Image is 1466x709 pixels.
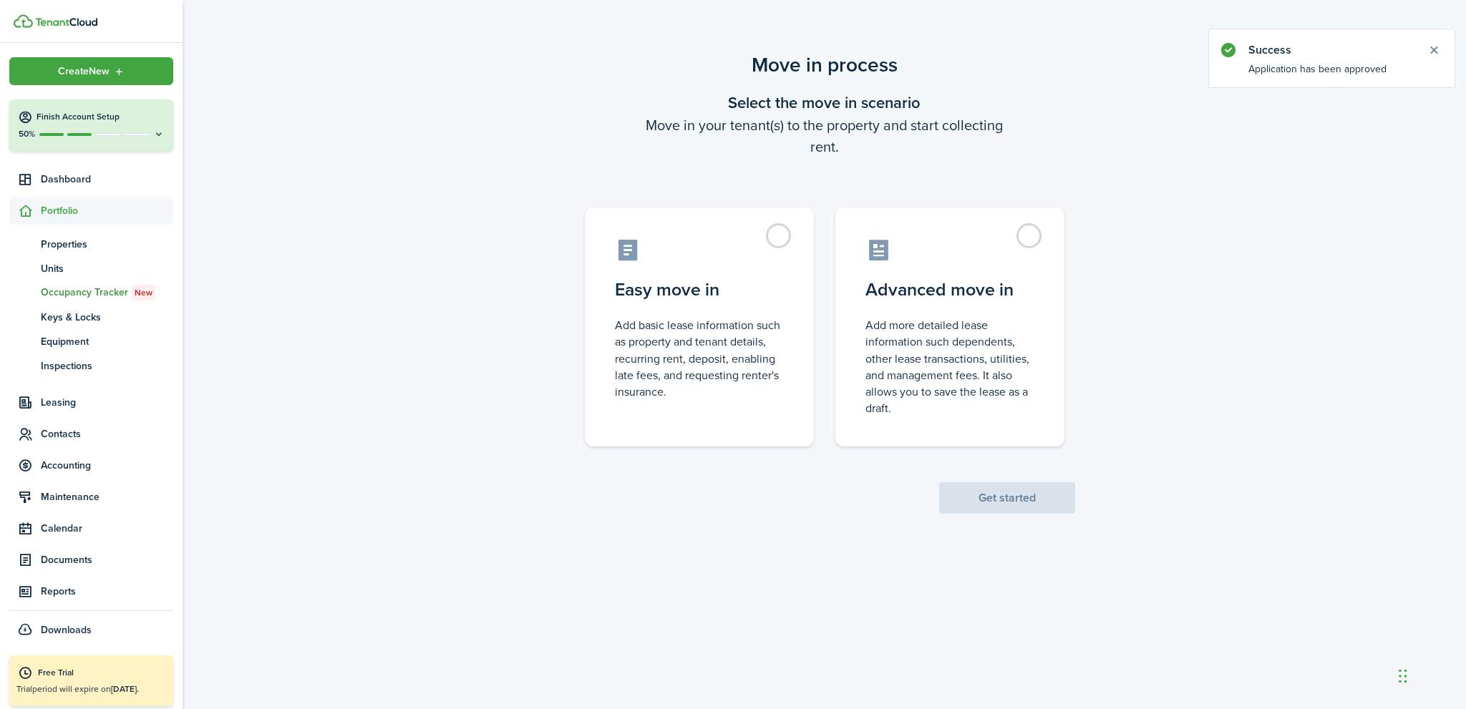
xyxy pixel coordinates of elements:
[41,358,173,373] span: Inspections
[1399,655,1407,698] div: Drag
[41,203,173,218] span: Portfolio
[9,232,173,256] a: Properties
[41,395,173,410] span: Leasing
[41,172,173,187] span: Dashboard
[14,14,33,28] img: TenantCloud
[135,286,152,299] span: New
[574,114,1075,157] wizard-step-header-description: Move in your tenant(s) to the property and start collecting rent.
[574,50,1075,80] scenario-title: Move in process
[615,317,784,400] control-radio-card-description: Add basic lease information such as property and tenant details, recurring rent, deposit, enablin...
[9,305,173,329] a: Keys & Locks
[35,18,97,26] img: TenantCloud
[9,256,173,280] a: Units
[1394,640,1466,709] iframe: Chat Widget
[865,317,1034,416] control-radio-card-description: Add more detailed lease information such dependents, other lease transactions, utilities, and man...
[41,334,173,349] span: Equipment
[37,111,165,123] h4: Finish Account Setup
[16,683,166,695] p: Trial
[9,577,173,605] a: Reports
[41,622,92,637] span: Downloads
[41,310,173,325] span: Keys & Locks
[9,99,173,151] button: Finish Account Setup50%
[111,683,139,695] b: [DATE].
[41,261,173,276] span: Units
[1424,40,1444,60] button: Close notify
[58,67,110,77] span: Create New
[615,277,784,303] control-radio-card-title: Easy move in
[41,584,173,599] span: Reports
[41,552,173,567] span: Documents
[41,237,173,252] span: Properties
[1248,41,1413,59] notify-title: Success
[1209,62,1455,87] notify-body: Application has been approved
[41,489,173,504] span: Maintenance
[18,128,36,140] p: 50%
[32,683,139,695] span: period will expire on
[574,91,1075,114] wizard-step-header-title: Select the move in scenario
[41,426,173,441] span: Contacts
[865,277,1034,303] control-radio-card-title: Advanced move in
[9,280,173,305] a: Occupancy TrackerNew
[41,458,173,473] span: Accounting
[41,521,173,536] span: Calendar
[9,329,173,353] a: Equipment
[38,666,166,680] div: Free Trial
[9,655,173,706] a: Free TrialTrialperiod will expire on[DATE].
[41,285,173,300] span: Occupancy Tracker
[9,165,173,193] a: Dashboard
[9,57,173,85] button: Open menu
[9,353,173,378] a: Inspections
